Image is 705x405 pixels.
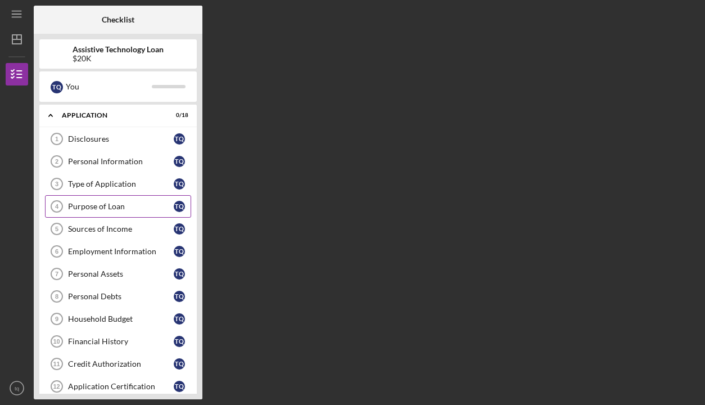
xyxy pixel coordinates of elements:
div: t q [174,201,185,212]
a: 7Personal Assetstq [45,263,191,285]
tspan: 9 [55,316,58,322]
div: Purpose of Loan [68,202,174,211]
tspan: 1 [55,136,58,142]
a: 11Credit Authorizationtq [45,353,191,375]
div: Employment Information [68,247,174,256]
div: Household Budget [68,314,174,323]
text: tq [15,385,19,391]
a: 6Employment Informationtq [45,240,191,263]
div: Application Certification [68,382,174,391]
div: t q [174,246,185,257]
div: Sources of Income [68,224,174,233]
a: 10Financial Historytq [45,330,191,353]
div: Disclosures [68,134,174,143]
div: Credit Authorization [68,359,174,368]
div: Personal Assets [68,269,174,278]
div: t q [174,291,185,302]
div: Personal Information [68,157,174,166]
div: t q [174,381,185,392]
tspan: 5 [55,226,58,232]
tspan: 2 [55,158,58,165]
tspan: 12 [53,383,60,390]
div: t q [174,336,185,347]
tspan: 6 [55,248,58,255]
tspan: 7 [55,271,58,277]
div: t q [51,81,63,93]
tspan: 10 [53,338,60,345]
tspan: 8 [55,293,58,300]
a: 12Application Certificationtq [45,375,191,398]
button: tq [6,377,28,399]
a: 1Disclosurestq [45,128,191,150]
b: Assistive Technology Loan [73,45,164,54]
div: t q [174,313,185,325]
a: 5Sources of Incometq [45,218,191,240]
div: $20K [73,54,164,63]
div: t q [174,133,185,145]
a: 8Personal Debtstq [45,285,191,308]
tspan: 3 [55,181,58,187]
div: Type of Application [68,179,174,188]
div: t q [174,268,185,280]
a: 9Household Budgettq [45,308,191,330]
div: You [66,77,152,96]
div: t q [174,156,185,167]
div: Personal Debts [68,292,174,301]
div: t q [174,358,185,370]
tspan: 4 [55,203,59,210]
div: t q [174,223,185,235]
div: Financial History [68,337,174,346]
div: t q [174,178,185,190]
a: 3Type of Applicationtq [45,173,191,195]
b: Checklist [102,15,134,24]
a: 2Personal Informationtq [45,150,191,173]
a: 4Purpose of Loantq [45,195,191,218]
tspan: 11 [53,361,60,367]
div: Application [62,112,160,119]
div: 0 / 18 [168,112,188,119]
